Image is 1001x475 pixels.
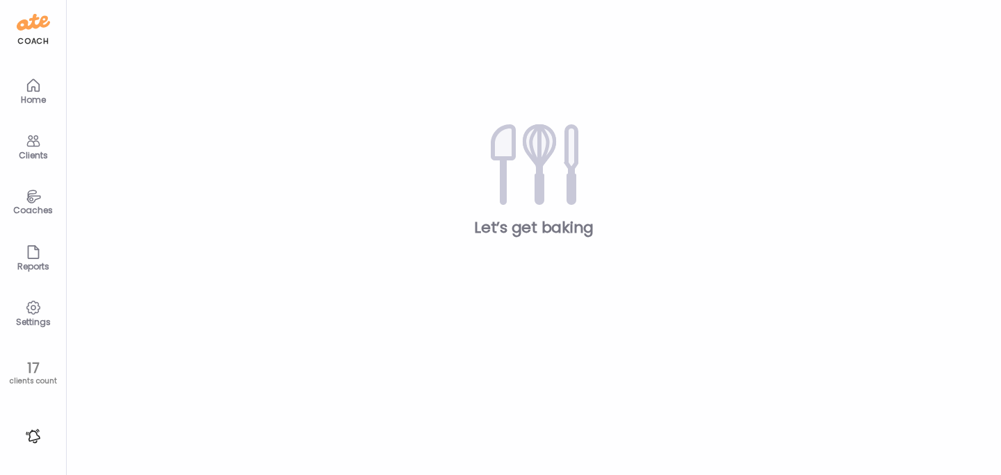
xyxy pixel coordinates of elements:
[5,360,61,376] div: 17
[8,262,58,271] div: Reports
[8,95,58,104] div: Home
[17,35,49,47] div: coach
[8,317,58,326] div: Settings
[17,11,50,33] img: ate
[8,206,58,215] div: Coaches
[5,376,61,386] div: clients count
[89,217,979,238] div: Let’s get baking
[8,151,58,160] div: Clients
